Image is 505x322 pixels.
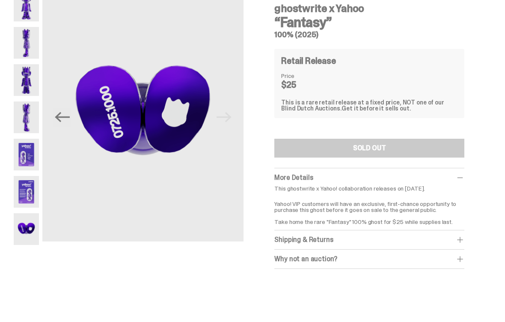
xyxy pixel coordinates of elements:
h4: ghostwrite x Yahoo [274,3,464,14]
img: Yahoo-HG---3.png [14,64,39,96]
img: Yahoo-HG---5.png [14,139,39,170]
span: Get it before it sells out. [342,104,411,112]
h4: Retail Release [281,57,336,65]
div: SOLD OUT [353,145,386,152]
h3: “Fantasy” [274,15,464,29]
img: Yahoo-HG---2.png [14,27,39,59]
div: Why not an auction? [274,255,464,263]
button: SOLD OUT [274,139,464,158]
p: This ghostwrite x Yahoo! collaboration releases on [DATE]. [274,185,464,191]
img: Yahoo-HG---4.png [14,101,39,133]
dt: Price [281,73,324,79]
button: Previous [53,108,71,127]
h5: 100% (2025) [274,31,464,39]
div: Shipping & Returns [274,236,464,244]
div: This is a rare retail release at a fixed price, NOT one of our Blind Dutch Auctions. [281,99,457,111]
span: More Details [274,173,313,182]
p: Yahoo! VIP customers will have an exclusive, first-chance opportunity to purchase this ghost befo... [274,195,464,225]
img: Yahoo-HG---7.png [14,213,39,245]
dd: $25 [281,80,324,89]
img: Yahoo-HG---6.png [14,176,39,208]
